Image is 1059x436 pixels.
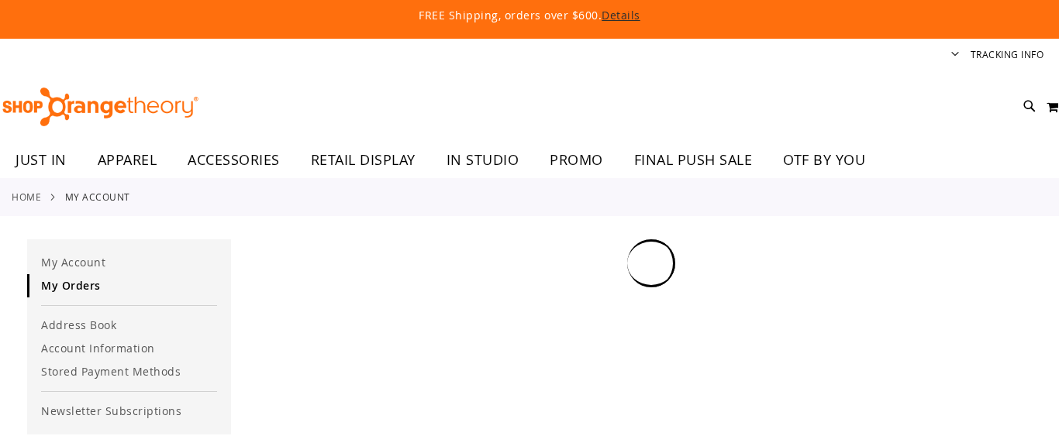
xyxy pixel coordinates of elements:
button: Account menu [951,48,959,63]
p: FREE Shipping, orders over $600. [64,8,995,23]
a: Account Information [27,337,231,360]
a: FINAL PUSH SALE [619,142,768,178]
span: JUST IN [16,142,67,177]
a: RETAIL DISPLAY [295,142,431,178]
a: Stored Payment Methods [27,360,231,383]
span: FINAL PUSH SALE [634,142,753,177]
a: Home [12,190,41,204]
a: IN STUDIO [431,142,535,178]
a: Newsletter Subscriptions [27,400,231,423]
a: APPAREL [82,142,173,178]
a: My Account [27,251,231,274]
span: IN STUDIO [447,142,519,177]
span: APPAREL [98,142,157,177]
a: ACCESSORIES [172,142,295,178]
a: Address Book [27,314,231,337]
a: My Orders [27,274,231,297]
a: Tracking Info [971,48,1044,61]
span: ACCESSORIES [188,142,280,177]
span: OTF BY YOU [783,142,865,177]
a: Details [602,8,640,22]
span: PROMO [550,142,603,177]
a: OTF BY YOU [768,142,881,178]
a: PROMO [534,142,619,178]
span: RETAIL DISPLAY [311,142,416,177]
strong: My Account [65,190,130,204]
